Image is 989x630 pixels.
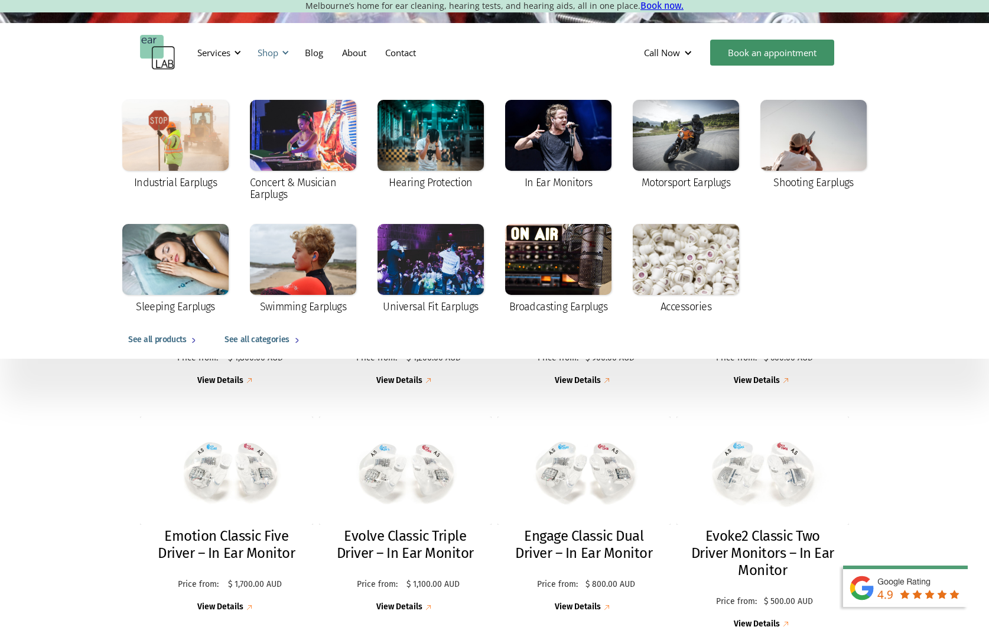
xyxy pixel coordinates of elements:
[258,47,278,59] div: Shop
[244,94,362,209] a: Concert & Musician Earplugs
[140,417,313,613] a: Emotion Classic Five Driver – In Ear MonitorEmotion Classic Five Driver – In Ear MonitorPrice fro...
[213,321,315,359] a: See all categories
[710,40,834,66] a: Book an appointment
[140,417,313,525] img: Emotion Classic Five Driver – In Ear Monitor
[734,619,780,629] div: View Details
[642,177,731,189] div: Motorsport Earplugs
[136,301,215,313] div: Sleeping Earplugs
[225,333,289,347] div: See all categories
[250,35,292,70] div: Shop
[372,94,490,197] a: Hearing Protection
[499,94,617,197] a: In Ear Monitors
[128,333,186,347] div: See all products
[497,417,671,525] img: Engage Classic Dual Driver – In Ear Monitor
[555,602,601,612] div: View Details
[116,94,235,197] a: Industrial Earplugs
[661,301,711,313] div: Accessories
[389,177,472,189] div: Hearing Protection
[376,602,422,612] div: View Details
[116,218,235,321] a: Sleeping Earplugs
[116,321,213,359] a: See all products
[555,376,601,386] div: View Details
[244,218,362,321] a: Swimming Earplugs
[319,417,492,613] a: Evolve Classic Triple Driver – In Ear MonitorEvolve Classic Triple Driver – In Ear MonitorPrice f...
[406,580,460,590] p: $ 1,100.00 AUD
[190,35,245,70] div: Services
[509,528,659,562] h2: Engage Classic Dual Driver – In Ear Monitor
[635,35,704,70] div: Call Now
[773,177,854,189] div: Shooting Earplugs
[754,94,873,197] a: Shooting Earplugs
[509,301,608,313] div: Broadcasting Earplugs
[585,580,635,590] p: $ 800.00 AUD
[644,47,680,59] div: Call Now
[734,376,780,386] div: View Details
[197,376,243,386] div: View Details
[499,218,617,321] a: Broadcasting Earplugs
[350,580,404,590] p: Price from:
[140,35,175,70] a: home
[197,47,230,59] div: Services
[376,376,422,386] div: View Details
[497,417,671,613] a: Engage Classic Dual Driver – In Ear MonitorEngage Classic Dual Driver – In Ear MonitorPrice from:...
[688,528,838,579] h2: Evoke2 Classic Two Driver Monitors – In Ear Monitor
[319,417,492,525] img: Evolve Classic Triple Driver – In Ear Monitor
[295,35,333,70] a: Blog
[627,94,745,197] a: Motorsport Earplugs
[764,597,813,607] p: $ 500.00 AUD
[712,597,761,607] p: Price from:
[676,417,850,525] img: Evoke2 Classic Two Driver Monitors – In Ear Monitor
[260,301,347,313] div: Swimming Earplugs
[134,177,217,189] div: Industrial Earplugs
[627,218,745,321] a: Accessories
[372,218,490,321] a: Universal Fit Earplugs
[152,528,301,562] h2: Emotion Classic Five Driver – In Ear Monitor
[228,580,282,590] p: $ 1,700.00 AUD
[333,35,376,70] a: About
[197,602,243,612] div: View Details
[376,35,425,70] a: Contact
[533,580,583,590] p: Price from:
[676,417,850,630] a: Evoke2 Classic Two Driver Monitors – In Ear MonitorEvoke2 Classic Two Driver Monitors – In Ear Mo...
[525,177,593,189] div: In Ear Monitors
[331,528,480,562] h2: Evolve Classic Triple Driver – In Ear Monitor
[171,580,225,590] p: Price from:
[250,177,356,200] div: Concert & Musician Earplugs
[383,301,478,313] div: Universal Fit Earplugs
